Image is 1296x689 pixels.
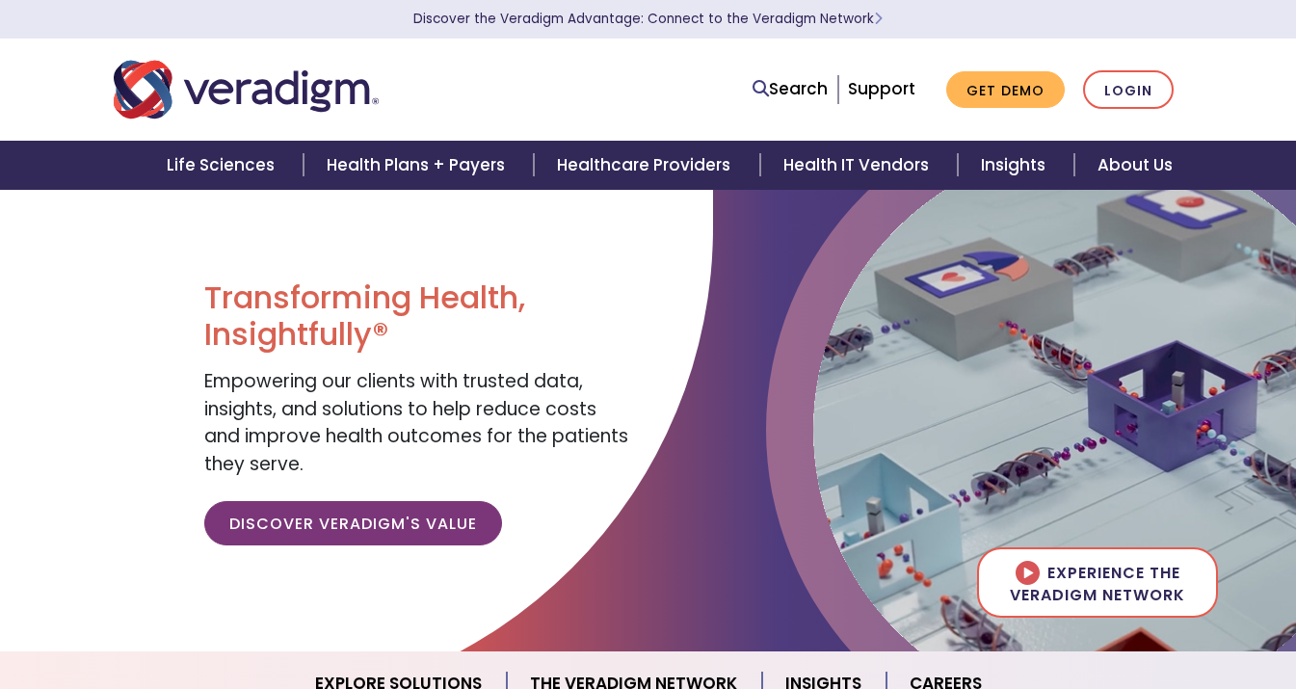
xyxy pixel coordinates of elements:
h1: Transforming Health, Insightfully® [204,279,633,354]
a: About Us [1074,141,1196,190]
a: Insights [958,141,1074,190]
a: Search [753,76,828,102]
a: Life Sciences [144,141,304,190]
a: Login [1083,70,1174,110]
a: Discover Veradigm's Value [204,501,502,545]
a: Health IT Vendors [760,141,958,190]
span: Empowering our clients with trusted data, insights, and solutions to help reduce costs and improv... [204,368,628,477]
a: Support [848,77,915,100]
a: Healthcare Providers [534,141,759,190]
a: Health Plans + Payers [304,141,534,190]
img: Veradigm logo [114,58,379,121]
a: Discover the Veradigm Advantage: Connect to the Veradigm NetworkLearn More [413,10,883,28]
span: Learn More [874,10,883,28]
a: Get Demo [946,71,1065,109]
